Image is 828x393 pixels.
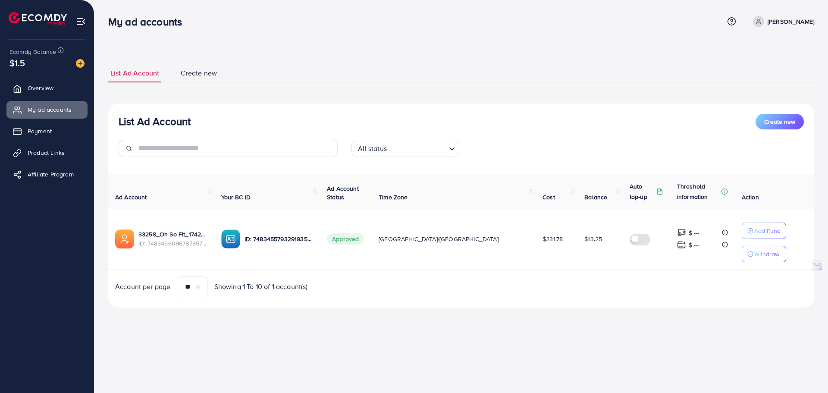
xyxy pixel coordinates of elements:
span: Create new [181,68,217,78]
div: Search for option [351,140,459,157]
p: $ --- [689,228,699,238]
span: $1.5 [9,57,25,69]
p: [PERSON_NAME] [768,16,814,27]
img: ic-ads-acc.e4c84228.svg [115,230,134,248]
a: [PERSON_NAME] [750,16,814,27]
span: ID: 7483456096787857424 [138,239,207,248]
p: Auto top-up [630,181,655,202]
a: Payment [6,123,88,140]
p: Add Fund [754,226,781,236]
span: Affiliate Program [28,170,74,179]
p: $ --- [689,240,699,250]
button: Withdraw [742,246,786,262]
div: <span class='underline'>33258_Oh So Fit_1742377908330</span></br>7483456096787857424 [138,230,207,248]
h3: My ad accounts [108,16,189,28]
span: Approved [327,233,364,245]
span: Balance [584,193,607,201]
span: Ad Account Status [327,184,359,201]
input: Search for option [389,141,445,155]
button: Create new [756,114,804,129]
span: Your BC ID [221,193,251,201]
span: My ad accounts [28,105,72,114]
p: Threshold information [677,181,719,202]
span: Account per page [115,282,171,292]
span: Create new [764,117,795,126]
h3: List Ad Account [119,115,191,128]
span: Cost [543,193,555,201]
span: List Ad Account [110,68,159,78]
span: Product Links [28,148,65,157]
a: 33258_Oh So Fit_1742377908330 [138,230,207,239]
img: top-up amount [677,240,686,249]
span: Overview [28,84,53,92]
a: Affiliate Program [6,166,88,183]
span: $13.25 [584,235,602,243]
a: My ad accounts [6,101,88,118]
span: $231.78 [543,235,563,243]
a: Overview [6,79,88,97]
img: logo [9,12,67,25]
p: ID: 7483455793291935760 [245,234,314,244]
button: Add Fund [742,223,786,239]
span: Showing 1 To 10 of 1 account(s) [214,282,308,292]
img: menu [76,16,86,26]
span: Ad Account [115,193,147,201]
span: All status [356,142,389,155]
span: [GEOGRAPHIC_DATA]/[GEOGRAPHIC_DATA] [379,235,499,243]
span: Time Zone [379,193,408,201]
span: Ecomdy Balance [9,47,56,56]
p: Withdraw [754,249,779,259]
img: top-up amount [677,228,686,237]
img: image [76,59,85,68]
a: Product Links [6,144,88,161]
iframe: Chat [791,354,822,387]
img: ic-ba-acc.ded83a64.svg [221,230,240,248]
span: Payment [28,127,52,135]
span: Action [742,193,759,201]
